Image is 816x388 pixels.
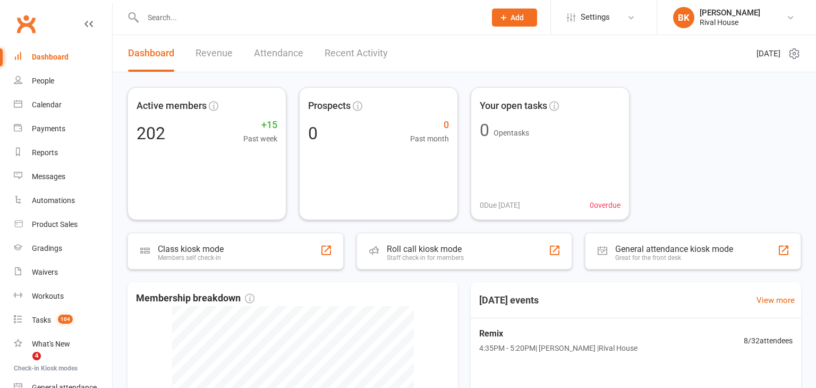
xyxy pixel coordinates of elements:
[58,315,73,324] span: 104
[32,77,54,85] div: People
[615,254,733,262] div: Great for the front desk
[195,35,233,72] a: Revenue
[14,117,112,141] a: Payments
[14,165,112,189] a: Messages
[494,129,529,137] span: Open tasks
[137,98,207,114] span: Active members
[32,148,58,157] div: Reports
[136,291,254,306] span: Membership breakdown
[32,292,64,300] div: Workouts
[410,117,449,133] span: 0
[14,213,112,237] a: Product Sales
[137,125,165,142] div: 202
[32,352,41,360] span: 4
[308,125,318,142] div: 0
[480,122,489,139] div: 0
[32,268,58,276] div: Waivers
[756,47,780,60] span: [DATE]
[744,335,793,347] span: 8 / 32 attendees
[756,294,795,307] a: View more
[471,291,547,310] h3: [DATE] events
[590,199,620,211] span: 0 overdue
[615,244,733,254] div: General attendance kiosk mode
[14,237,112,260] a: Gradings
[32,316,51,324] div: Tasks
[32,172,65,181] div: Messages
[14,141,112,165] a: Reports
[243,117,277,133] span: +15
[140,10,478,25] input: Search...
[14,69,112,93] a: People
[325,35,388,72] a: Recent Activity
[14,308,112,332] a: Tasks 104
[410,133,449,145] span: Past month
[479,327,637,341] span: Remix
[387,254,464,262] div: Staff check-in for members
[480,98,547,114] span: Your open tasks
[32,220,78,229] div: Product Sales
[700,8,760,18] div: [PERSON_NAME]
[243,133,277,145] span: Past week
[581,5,610,29] span: Settings
[32,53,69,61] div: Dashboard
[14,93,112,117] a: Calendar
[158,244,224,254] div: Class kiosk mode
[308,98,351,114] span: Prospects
[479,342,637,354] span: 4:35PM - 5:20PM | [PERSON_NAME] | Rival House
[32,124,65,133] div: Payments
[673,7,694,28] div: BK
[128,35,174,72] a: Dashboard
[32,196,75,205] div: Automations
[14,45,112,69] a: Dashboard
[14,284,112,308] a: Workouts
[492,9,537,27] button: Add
[511,13,524,22] span: Add
[32,340,70,348] div: What's New
[158,254,224,262] div: Members self check-in
[387,244,464,254] div: Roll call kiosk mode
[254,35,303,72] a: Attendance
[14,260,112,284] a: Waivers
[14,332,112,356] a: What's New
[13,11,39,37] a: Clubworx
[14,189,112,213] a: Automations
[32,244,62,252] div: Gradings
[480,199,520,211] span: 0 Due [DATE]
[11,352,36,377] iframe: Intercom live chat
[700,18,760,27] div: Rival House
[32,100,62,109] div: Calendar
